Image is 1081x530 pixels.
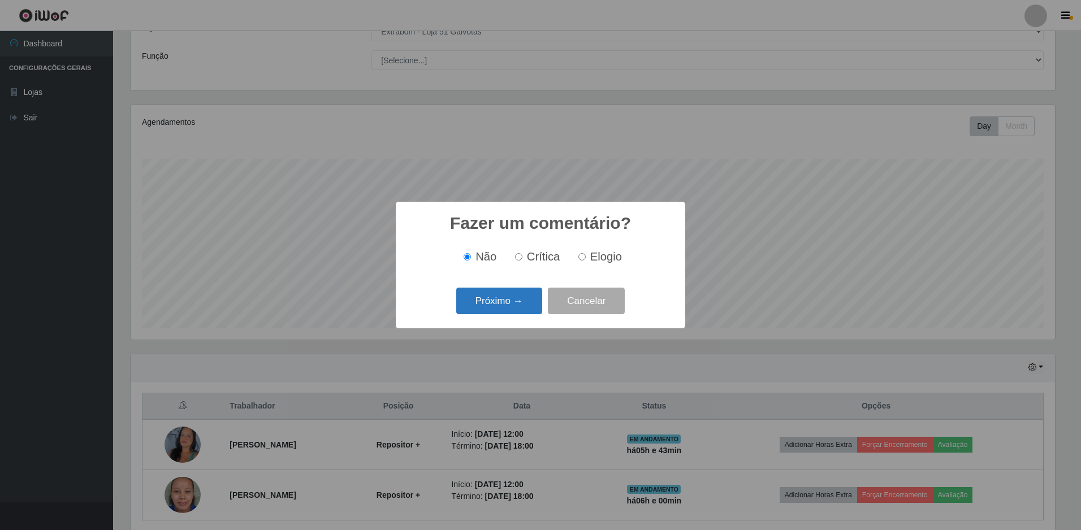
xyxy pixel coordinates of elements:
button: Próximo → [456,288,542,314]
input: Não [464,253,471,260]
span: Elogio [590,250,622,263]
span: Crítica [527,250,560,263]
input: Crítica [515,253,522,260]
span: Não [475,250,496,263]
h2: Fazer um comentário? [450,213,631,233]
input: Elogio [578,253,586,260]
button: Cancelar [548,288,625,314]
